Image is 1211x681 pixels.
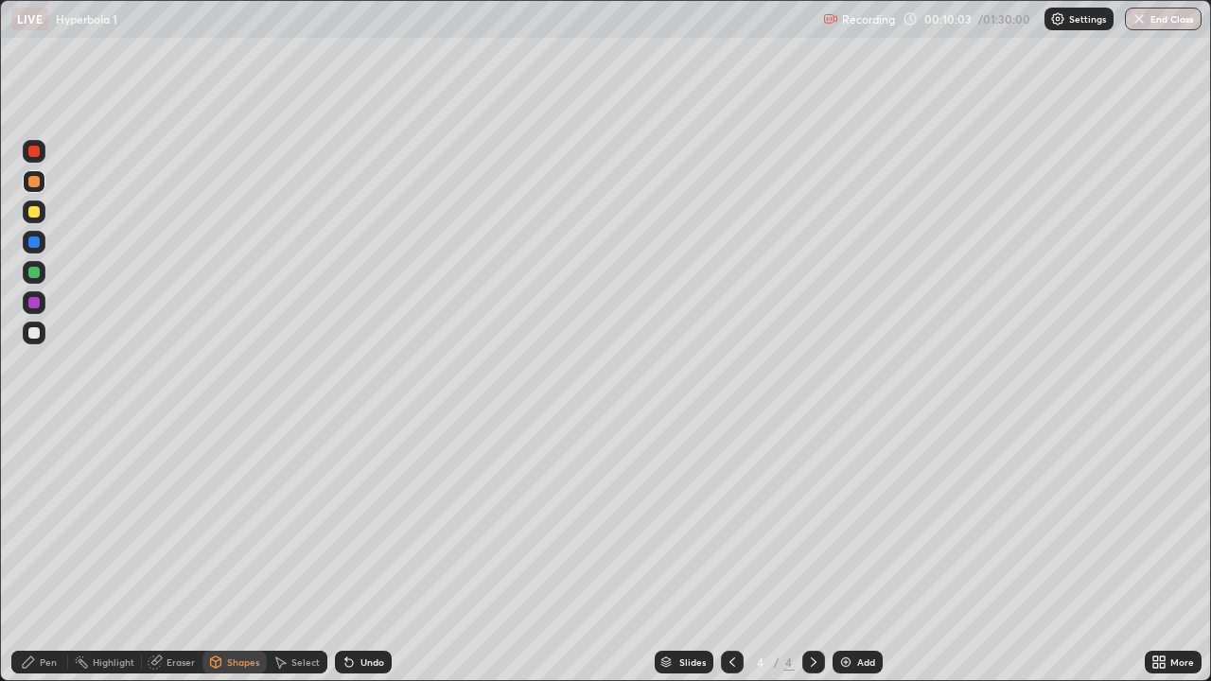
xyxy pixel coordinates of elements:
div: 4 [751,656,770,668]
img: recording.375f2c34.svg [823,11,838,26]
div: Pen [40,657,57,667]
p: Recording [842,12,895,26]
div: / [774,656,780,668]
div: Select [291,657,320,667]
p: Hyperbola 1 [56,11,117,26]
div: Slides [679,657,706,667]
div: Highlight [93,657,134,667]
button: End Class [1125,8,1202,30]
p: Settings [1069,14,1106,24]
div: Shapes [227,657,259,667]
img: add-slide-button [838,655,853,670]
div: Eraser [167,657,195,667]
img: class-settings-icons [1050,11,1065,26]
div: 4 [783,654,795,671]
p: LIVE [17,11,43,26]
img: end-class-cross [1132,11,1147,26]
div: More [1170,657,1194,667]
div: Undo [360,657,384,667]
div: Add [857,657,875,667]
